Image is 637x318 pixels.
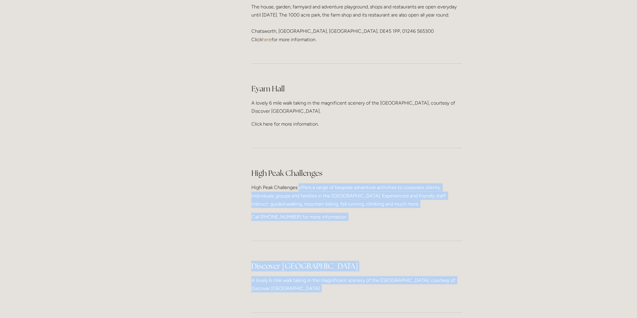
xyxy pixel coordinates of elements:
a: here [262,37,272,42]
p: A lovely 6 mile walk taking in the magnificent scenery of the [GEOGRAPHIC_DATA], courtesy of Disc... [251,276,462,292]
p: The house, garden, farmyard and adventure playground, shops and restaurants are open everyday unt... [251,3,462,44]
p: A lovely 6 mile walk taking in the magnificent scenery of the [GEOGRAPHIC_DATA], courtesy of Disc... [251,99,462,115]
h2: Discover [GEOGRAPHIC_DATA] [251,261,462,271]
p: High Peak Challenges offers a range of bespoke adventure activities to corporate clients, individ... [251,183,462,208]
p: Call [PHONE_NUMBER] for more information. [251,213,462,221]
h2: High Peak Challenges [251,168,462,179]
p: Click here for more information. [251,120,462,128]
h2: Eyam Hall [251,84,462,94]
